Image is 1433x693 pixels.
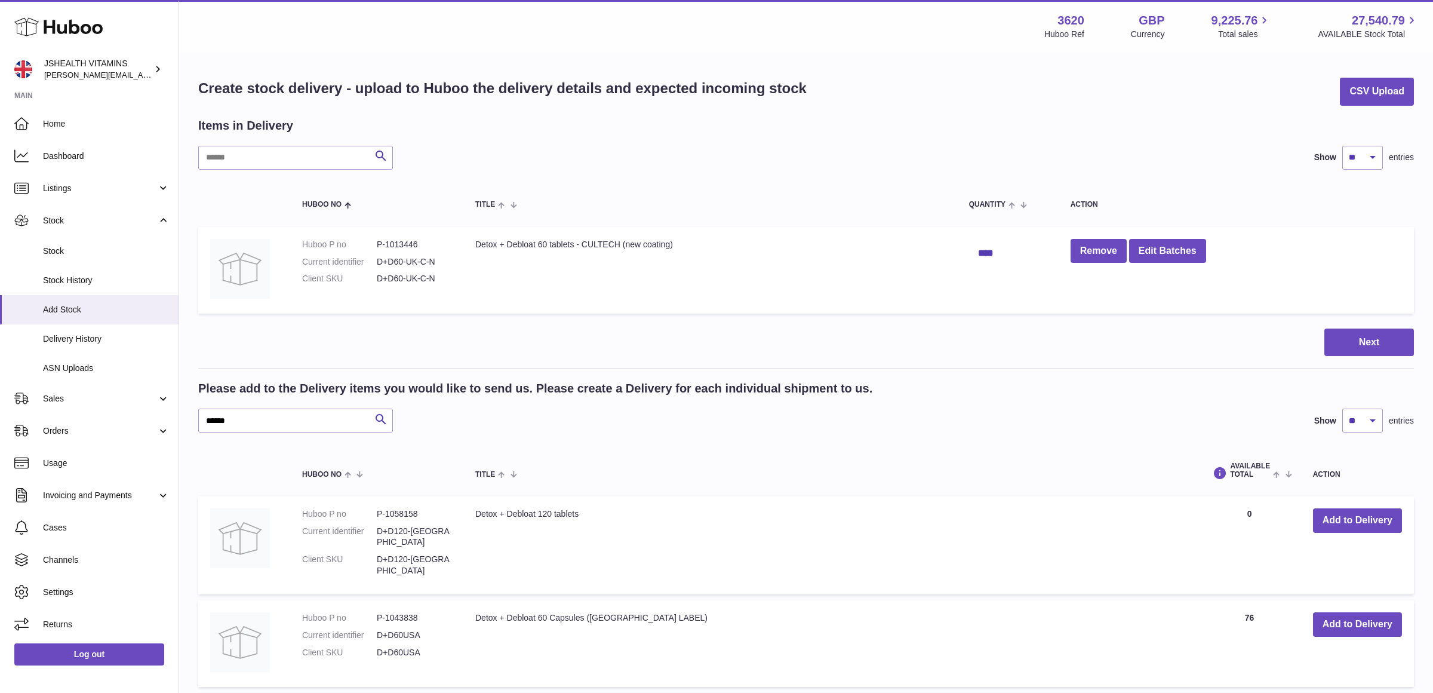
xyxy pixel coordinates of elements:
[198,79,807,98] h1: Create stock delivery - upload to Huboo the delivery details and expected incoming stock
[1139,13,1164,29] strong: GBP
[302,630,377,641] dt: Current identifier
[43,304,170,315] span: Add Stock
[43,554,170,566] span: Channels
[377,526,451,548] dd: D+D120-[GEOGRAPHIC_DATA]
[43,363,170,374] span: ASN Uploads
[377,554,451,577] dd: D+D120-[GEOGRAPHIC_DATA]
[1389,415,1414,427] span: entries
[1340,78,1414,106] button: CSV Upload
[377,612,451,624] dd: P-1043838
[43,215,157,226] span: Stock
[1313,471,1402,479] div: Action
[1318,29,1419,40] span: AVAILABLE Stock Total
[377,630,451,641] dd: D+D60USA
[475,471,495,479] span: Title
[1071,201,1402,208] div: Action
[1218,29,1271,40] span: Total sales
[14,643,164,665] a: Log out
[1324,329,1414,357] button: Next
[210,612,270,672] img: Detox + Debloat 60 Capsules (USA LABEL)
[43,587,170,598] span: Settings
[377,239,451,250] dd: P-1013446
[377,256,451,268] dd: D+D60-UK-C-N
[1389,152,1414,163] span: entries
[43,151,170,162] span: Dashboard
[302,526,377,548] dt: Current identifier
[475,201,495,208] span: Title
[1314,415,1336,427] label: Show
[43,522,170,533] span: Cases
[43,118,170,130] span: Home
[302,471,342,479] span: Huboo no
[44,70,239,79] span: [PERSON_NAME][EMAIL_ADDRESS][DOMAIN_NAME]
[1313,508,1402,533] button: Add to Delivery
[302,256,377,268] dt: Current identifier
[302,508,377,520] dt: Huboo P no
[302,612,377,624] dt: Huboo P no
[44,58,152,81] div: JSHEALTH VITAMINS
[1318,13,1419,40] a: 27,540.79 AVAILABLE Stock Total
[1352,13,1405,29] span: 27,540.79
[1071,239,1127,263] button: Remove
[1129,239,1206,263] button: Edit Batches
[302,273,377,284] dt: Client SKU
[1230,462,1270,478] span: AVAILABLE Total
[43,183,157,194] span: Listings
[1211,13,1258,29] span: 9,225.76
[1057,13,1084,29] strong: 3620
[377,647,451,658] dd: D+D60USA
[198,118,293,134] h2: Items in Delivery
[377,508,451,520] dd: P-1058158
[14,60,32,78] img: francesca@jshealthvitamins.com
[969,201,1005,208] span: Quantity
[302,554,377,577] dt: Client SKU
[302,647,377,658] dt: Client SKU
[198,381,872,397] h2: Please add to the Delivery items you would like to send us. Please create a Delivery for each ind...
[43,425,157,437] span: Orders
[302,239,377,250] dt: Huboo P no
[43,275,170,286] span: Stock History
[1211,13,1272,40] a: 9,225.76 Total sales
[302,201,342,208] span: Huboo no
[43,246,170,257] span: Stock
[463,496,1198,594] td: Detox + Debloat 120 tablets
[43,333,170,345] span: Delivery History
[1044,29,1084,40] div: Huboo Ref
[463,227,957,314] td: Detox + Debloat 60 tablets - CULTECH (new coating)
[463,600,1198,687] td: Detox + Debloat 60 Capsules ([GEOGRAPHIC_DATA] LABEL)
[377,273,451,284] dd: D+D60-UK-C-N
[1198,600,1300,687] td: 76
[1314,152,1336,163] label: Show
[43,458,170,469] span: Usage
[43,393,157,404] span: Sales
[1198,496,1300,594] td: 0
[1131,29,1165,40] div: Currency
[43,490,157,501] span: Invoicing and Payments
[43,619,170,630] span: Returns
[1313,612,1402,637] button: Add to Delivery
[210,508,270,568] img: Detox + Debloat 120 tablets
[210,239,270,299] img: Detox + Debloat 60 tablets - CULTECH (new coating)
